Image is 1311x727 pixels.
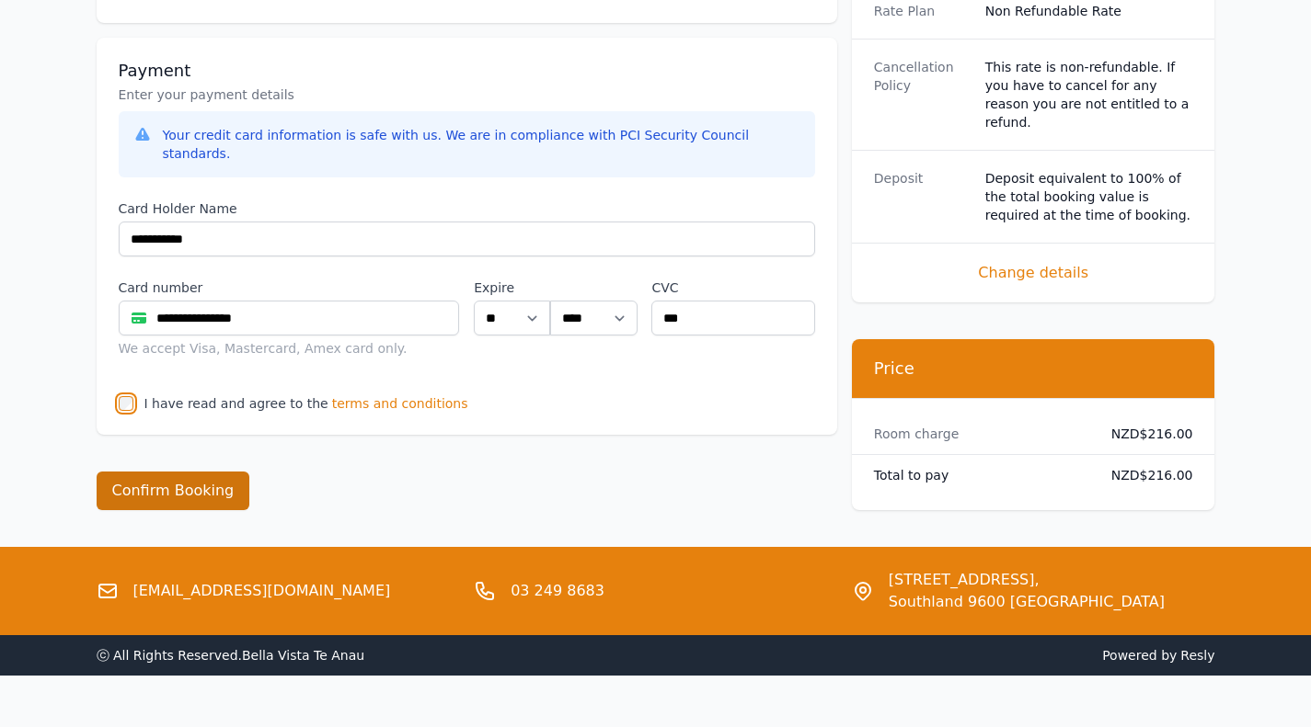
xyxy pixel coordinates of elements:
[1097,466,1193,484] dd: NZD$216.00
[97,648,365,663] span: ⓒ All Rights Reserved. Bella Vista Te Anau
[119,339,460,358] div: We accept Visa, Mastercard, Amex card only.
[550,278,637,297] label: .
[119,199,815,218] label: Card Holder Name
[874,466,1082,484] dt: Total to pay
[97,471,250,510] button: Confirm Booking
[985,169,1193,224] dd: Deposit equivalent to 100% of the total booking value is required at the time of booking.
[133,580,391,602] a: [EMAIL_ADDRESS][DOMAIN_NAME]
[119,278,460,297] label: Card number
[651,278,814,297] label: CVC
[874,169,971,224] dt: Deposit
[874,358,1193,380] h3: Price
[985,2,1193,20] dd: Non Refundable Rate
[874,262,1193,284] span: Change details
[663,646,1215,665] span: Powered by
[874,425,1082,443] dt: Room charge
[332,394,468,413] span: terms and conditions
[119,60,815,82] h3: Payment
[889,591,1165,613] span: Southland 9600 [GEOGRAPHIC_DATA]
[163,126,800,163] div: Your credit card information is safe with us. We are in compliance with PCI Security Council stan...
[874,2,971,20] dt: Rate Plan
[889,569,1165,591] span: [STREET_ADDRESS],
[119,85,815,104] p: Enter your payment details
[1097,425,1193,443] dd: NZD$216.00
[985,58,1193,131] div: This rate is non-refundable. If you have to cancel for any reason you are not entitled to a refund.
[874,58,971,131] dt: Cancellation Policy
[144,396,328,411] label: I have read and agree to the
[474,278,550,297] label: Expire
[511,580,604,602] a: 03 249 8683
[1180,648,1214,663] a: Resly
